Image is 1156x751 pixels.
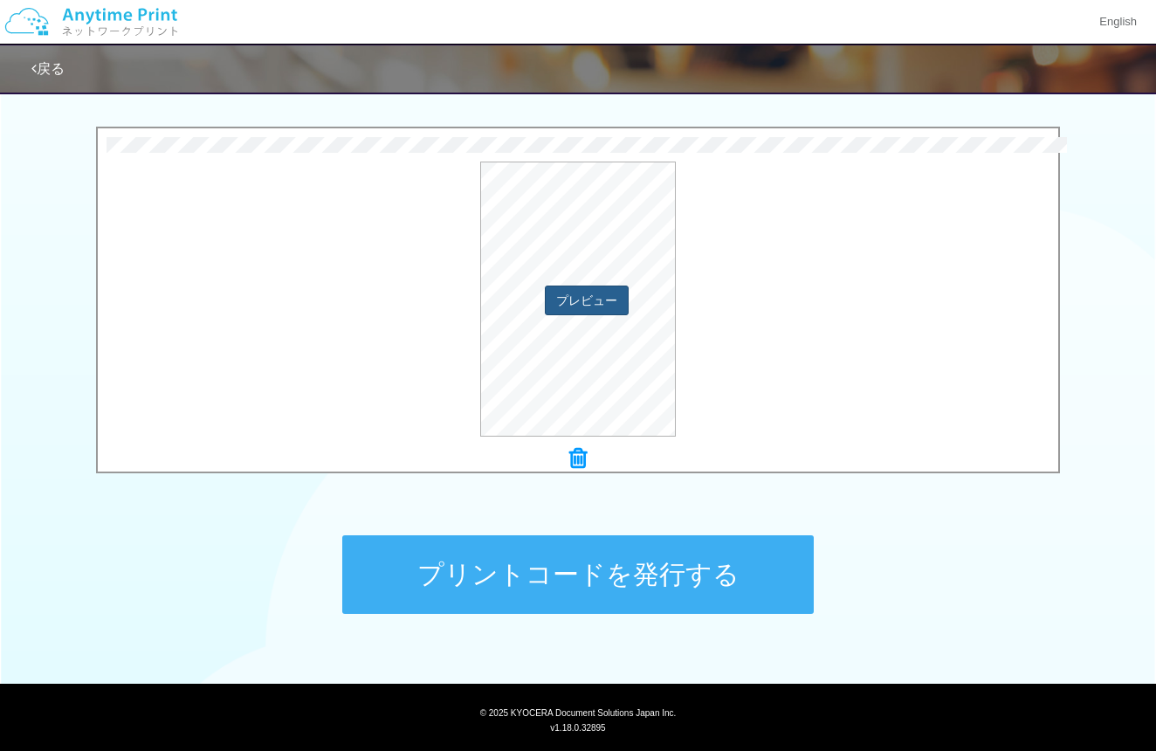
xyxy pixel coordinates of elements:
button: プリントコードを発行する [342,535,814,614]
span: © 2025 KYOCERA Document Solutions Japan Inc. [480,706,677,718]
a: 戻る [31,61,65,76]
button: プレビュー [545,286,629,315]
span: v1.18.0.32895 [550,722,605,733]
